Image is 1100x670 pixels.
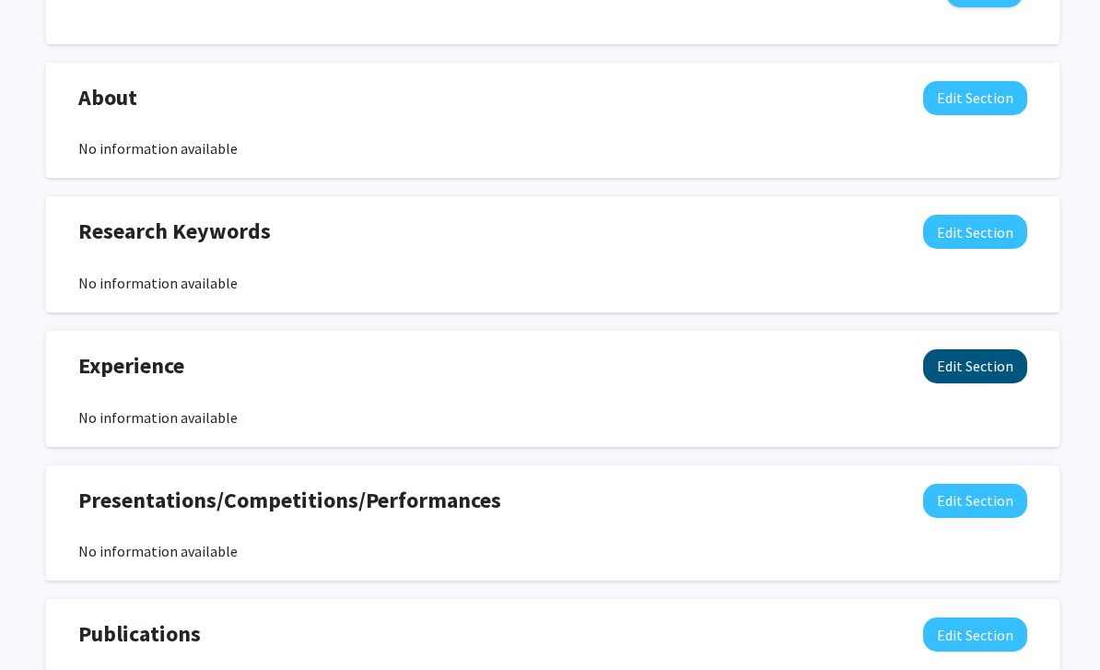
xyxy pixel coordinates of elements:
span: About [78,82,137,115]
button: Edit Experience [923,350,1027,384]
div: No information available [78,273,1027,295]
span: Research Keywords [78,216,271,249]
button: Edit About [923,82,1027,116]
div: No information available [78,407,1027,429]
button: Edit Publications [923,618,1027,652]
span: Publications [78,618,201,652]
button: Edit Presentations/Competitions/Performances [923,485,1027,519]
span: Experience [78,350,184,383]
span: Presentations/Competitions/Performances [78,485,501,518]
iframe: Chat [14,587,78,656]
div: No information available [78,541,1027,563]
button: Edit Research Keywords [923,216,1027,250]
div: No information available [78,138,1027,160]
